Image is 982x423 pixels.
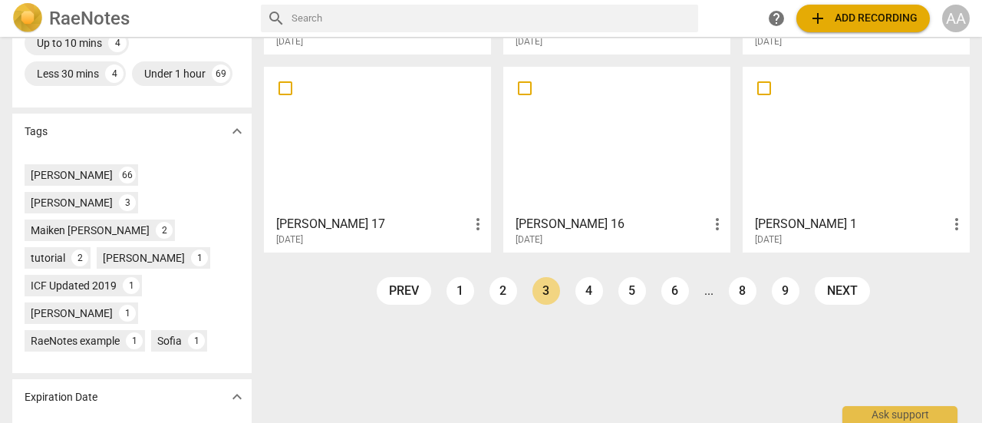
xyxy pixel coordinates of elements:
[119,305,136,322] div: 1
[191,250,208,266] div: 1
[815,277,870,305] a: next
[25,124,48,140] p: Tags
[226,385,249,408] button: Show more
[509,72,725,246] a: [PERSON_NAME] 16[DATE]
[704,284,713,298] li: ...
[37,35,102,51] div: Up to 10 mins
[126,332,143,349] div: 1
[119,167,136,183] div: 66
[31,333,120,349] div: RaeNotes example
[469,215,487,233] span: more_vert
[755,35,782,48] span: [DATE]
[575,277,603,305] a: Page 4
[796,5,930,32] button: Upload
[809,9,827,28] span: add
[212,64,230,83] div: 69
[105,64,124,83] div: 4
[516,35,542,48] span: [DATE]
[377,277,431,305] a: prev
[947,215,966,233] span: more_vert
[447,277,474,305] a: Page 1
[37,66,99,81] div: Less 30 mins
[516,233,542,246] span: [DATE]
[661,277,689,305] a: Page 6
[157,333,182,349] div: Sofia
[144,66,206,81] div: Under 1 hour
[532,277,560,305] a: Page 3 is your current page
[49,8,130,29] h2: RaeNotes
[226,120,249,143] button: Show more
[942,5,970,32] button: AA
[729,277,756,305] a: Page 8
[516,215,708,233] h3: Victor 16
[228,388,246,406] span: expand_more
[267,9,285,28] span: search
[292,6,692,31] input: Search
[31,278,117,293] div: ICF Updated 2019
[763,5,790,32] a: Help
[103,250,185,266] div: [PERSON_NAME]
[31,250,65,266] div: tutorial
[842,406,957,423] div: Ask support
[767,9,786,28] span: help
[188,332,205,349] div: 1
[12,3,43,34] img: Logo
[228,122,246,140] span: expand_more
[156,222,173,239] div: 2
[489,277,517,305] a: Page 2
[71,250,88,266] div: 2
[25,389,97,405] p: Expiration Date
[809,9,918,28] span: Add recording
[755,233,782,246] span: [DATE]
[708,215,727,233] span: more_vert
[31,195,113,210] div: [PERSON_NAME]
[276,215,469,233] h3: Victor 17
[31,306,113,321] div: [PERSON_NAME]
[12,3,249,34] a: LogoRaeNotes
[772,277,799,305] a: Page 9
[276,233,303,246] span: [DATE]
[123,277,140,294] div: 1
[31,167,113,183] div: [PERSON_NAME]
[119,194,136,211] div: 3
[269,72,486,246] a: [PERSON_NAME] 17[DATE]
[276,35,303,48] span: [DATE]
[618,277,646,305] a: Page 5
[748,72,964,246] a: [PERSON_NAME] 1[DATE]
[31,223,150,238] div: Maiken [PERSON_NAME]
[755,215,947,233] h3: Carsten 1
[108,34,127,52] div: 4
